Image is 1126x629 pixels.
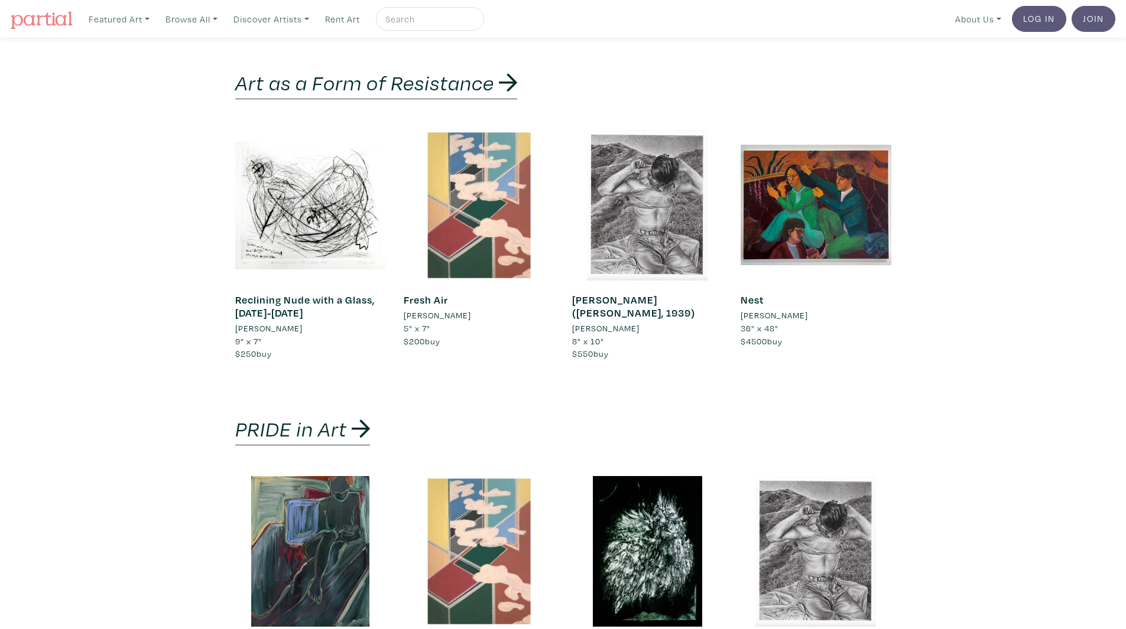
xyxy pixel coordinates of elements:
[160,7,223,31] a: Browse All
[235,69,494,96] em: Art as a Form of Resistance
[572,348,593,359] span: $550
[235,322,303,335] li: [PERSON_NAME]
[741,293,764,307] a: Nest
[235,69,518,99] a: Art as a Form of Resistance
[741,335,767,347] span: $4500
[235,335,262,347] span: 9" x 7"
[83,7,155,31] a: Featured Art
[404,293,448,307] a: Fresh Air
[572,322,640,335] li: [PERSON_NAME]
[235,293,375,320] a: Reclining Nude with a Glass, [DATE]-[DATE]
[1072,6,1115,32] a: Join
[404,322,430,334] span: 5" x 7"
[320,7,365,31] a: Rent Art
[572,348,609,359] span: buy
[384,12,473,27] input: Search
[572,293,695,320] a: [PERSON_NAME] ([PERSON_NAME], 1939)
[404,309,554,322] a: [PERSON_NAME]
[404,309,471,322] li: [PERSON_NAME]
[228,7,314,31] a: Discover Artists
[741,335,783,347] span: buy
[950,7,1007,31] a: About Us
[404,335,425,347] span: $200
[235,348,257,359] span: $250
[235,322,386,335] a: [PERSON_NAME]
[235,415,347,442] em: PRIDE in Art
[235,348,272,359] span: buy
[741,309,891,322] a: [PERSON_NAME]
[1012,6,1066,32] a: Log In
[572,335,604,347] span: 8" x 10"
[235,415,371,445] a: PRIDE in Art
[404,335,440,347] span: buy
[572,322,723,335] a: [PERSON_NAME]
[741,322,778,334] span: 36" x 48"
[741,309,808,322] li: [PERSON_NAME]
